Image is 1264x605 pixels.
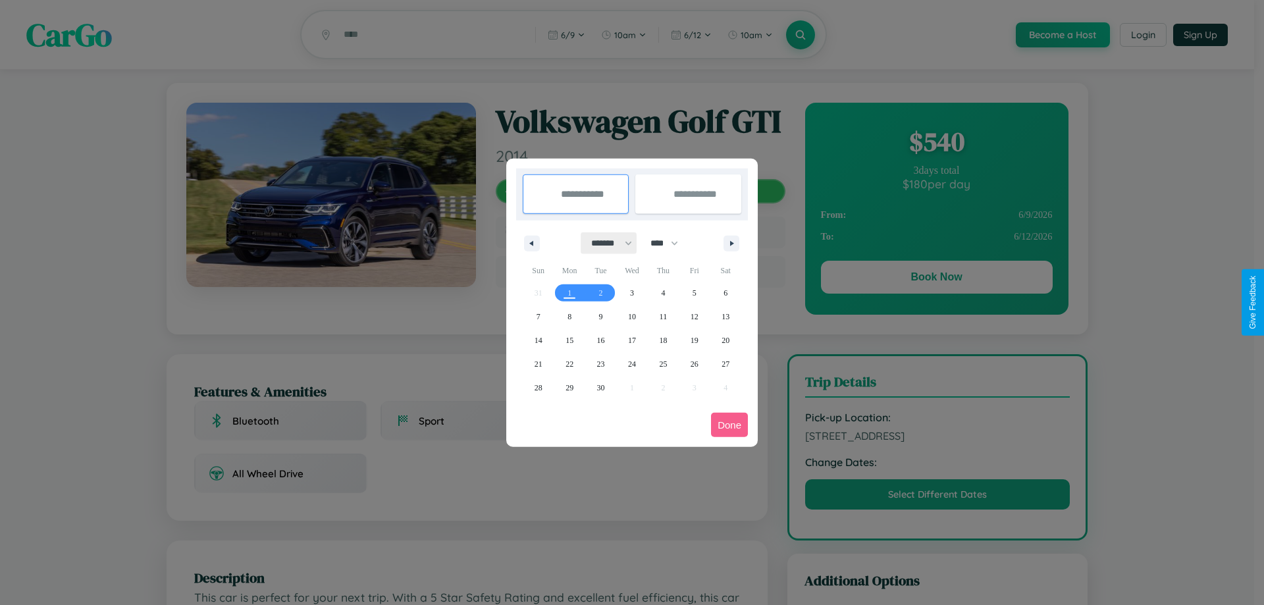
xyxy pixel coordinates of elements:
[554,281,585,305] button: 1
[710,260,741,281] span: Sat
[585,352,616,376] button: 23
[679,281,710,305] button: 5
[722,352,729,376] span: 27
[554,352,585,376] button: 22
[616,352,647,376] button: 24
[660,305,668,329] span: 11
[679,260,710,281] span: Fri
[648,329,679,352] button: 18
[616,329,647,352] button: 17
[535,376,542,400] span: 28
[585,260,616,281] span: Tue
[554,260,585,281] span: Mon
[724,281,727,305] span: 6
[554,376,585,400] button: 29
[679,329,710,352] button: 19
[679,352,710,376] button: 26
[628,329,636,352] span: 17
[597,376,605,400] span: 30
[661,281,665,305] span: 4
[585,329,616,352] button: 16
[554,305,585,329] button: 8
[585,305,616,329] button: 9
[599,305,603,329] span: 9
[648,260,679,281] span: Thu
[566,352,573,376] span: 22
[597,352,605,376] span: 23
[659,329,667,352] span: 18
[566,329,573,352] span: 15
[710,305,741,329] button: 13
[648,305,679,329] button: 11
[567,305,571,329] span: 8
[630,281,634,305] span: 3
[1248,276,1257,329] div: Give Feedback
[535,352,542,376] span: 21
[691,305,698,329] span: 12
[535,329,542,352] span: 14
[523,329,554,352] button: 14
[722,305,729,329] span: 13
[523,260,554,281] span: Sun
[567,281,571,305] span: 1
[659,352,667,376] span: 25
[711,413,748,437] button: Done
[628,305,636,329] span: 10
[523,352,554,376] button: 21
[616,281,647,305] button: 3
[599,281,603,305] span: 2
[585,376,616,400] button: 30
[566,376,573,400] span: 29
[648,281,679,305] button: 4
[585,281,616,305] button: 2
[616,260,647,281] span: Wed
[691,352,698,376] span: 26
[523,305,554,329] button: 7
[722,329,729,352] span: 20
[691,329,698,352] span: 19
[648,352,679,376] button: 25
[710,281,741,305] button: 6
[597,329,605,352] span: 16
[679,305,710,329] button: 12
[616,305,647,329] button: 10
[554,329,585,352] button: 15
[523,376,554,400] button: 28
[537,305,540,329] span: 7
[693,281,697,305] span: 5
[710,352,741,376] button: 27
[628,352,636,376] span: 24
[710,329,741,352] button: 20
